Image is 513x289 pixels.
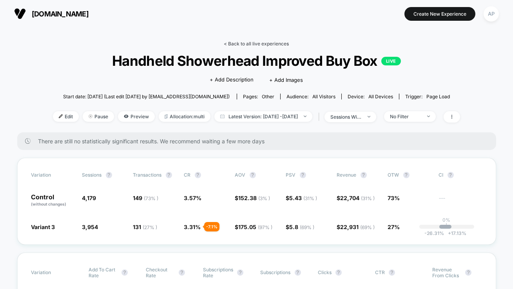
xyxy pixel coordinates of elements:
[82,172,102,178] span: Sessions
[290,195,317,201] span: 5.43
[224,41,289,47] a: < Back to all live experiences
[195,172,201,178] button: ?
[448,172,454,178] button: ?
[82,195,96,201] span: 4,179
[335,269,342,276] button: ?
[290,224,315,230] span: 5.8
[426,94,450,99] span: Page Load
[239,195,270,201] span: 152.38
[261,269,291,275] span: Subscriptions
[31,267,74,278] span: Variation
[214,111,312,122] span: Latest Version: [DATE] - [DATE]
[59,114,63,118] img: edit
[239,224,273,230] span: 175.05
[361,195,375,201] span: ( 31 % )
[389,269,395,276] button: ?
[446,223,448,229] p: |
[106,172,112,178] button: ?
[341,224,375,230] span: 22,931
[118,111,155,122] span: Preview
[381,57,401,65] p: LIVE
[427,116,430,117] img: end
[432,267,461,278] span: Revenue From Clicks
[405,94,450,99] div: Trigger:
[63,94,230,99] span: Start date: [DATE] (Last edit [DATE] by [EMAIL_ADDRESS][DOMAIN_NAME])
[286,94,335,99] div: Audience:
[269,77,303,83] span: + Add Images
[89,267,118,278] span: Add To Cart Rate
[286,224,315,230] span: $
[31,202,67,206] span: (without changes)
[337,195,375,201] span: $
[73,52,440,69] span: Handheld Showerhead Improved Buy Box
[89,114,92,118] img: end
[424,230,444,236] span: -26.31 %
[361,172,367,178] button: ?
[361,224,375,230] span: ( 69 % )
[262,94,274,99] span: other
[368,94,393,99] span: all devices
[404,7,475,21] button: Create New Experience
[368,116,370,117] img: end
[465,269,471,276] button: ?
[286,195,317,201] span: $
[304,195,317,201] span: ( 31 % )
[341,195,375,201] span: 22,704
[388,172,431,178] span: OTW
[146,267,175,278] span: Checkout Rate
[316,111,324,123] span: |
[388,224,400,230] span: 27%
[144,195,159,201] span: ( 73 % )
[53,111,79,122] span: Edit
[444,230,466,236] span: 17.13 %
[341,94,399,99] span: Device:
[235,195,270,201] span: $
[166,172,172,178] button: ?
[388,195,400,201] span: 73%
[179,269,185,276] button: ?
[375,269,385,275] span: CTR
[83,111,114,122] span: Pause
[32,10,89,18] span: [DOMAIN_NAME]
[300,172,306,178] button: ?
[481,6,501,22] button: AP
[184,224,201,230] span: 3.31 %
[31,224,55,230] span: Variant 3
[439,172,482,178] span: CI
[203,267,233,278] span: Subscriptions Rate
[82,224,98,230] span: 3,954
[133,172,162,178] span: Transactions
[235,172,246,178] span: AOV
[121,269,128,276] button: ?
[237,269,243,276] button: ?
[133,224,158,230] span: 131
[204,222,219,231] div: - 7.1 %
[300,224,315,230] span: ( 69 % )
[390,114,421,119] div: No Filter
[448,230,451,236] span: +
[38,138,480,144] span: There are still no statistically significant results. We recommend waiting a few more days
[165,114,168,119] img: rebalance
[304,116,306,117] img: end
[439,196,482,207] span: ---
[330,114,362,120] div: sessions with impression
[286,172,296,178] span: PSV
[143,224,158,230] span: ( 27 % )
[31,172,74,178] span: Variation
[184,172,191,178] span: CR
[337,172,357,178] span: Revenue
[159,111,210,122] span: Allocation: multi
[184,195,202,201] span: 3.57 %
[250,172,256,178] button: ?
[14,8,26,20] img: Visually logo
[243,94,274,99] div: Pages:
[210,76,254,84] span: + Add Description
[443,217,451,223] p: 0%
[235,224,273,230] span: $
[31,194,74,207] p: Control
[312,94,335,99] span: All Visitors
[259,195,270,201] span: ( 3 % )
[12,7,91,20] button: [DOMAIN_NAME]
[318,269,332,275] span: Clicks
[484,6,499,22] div: AP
